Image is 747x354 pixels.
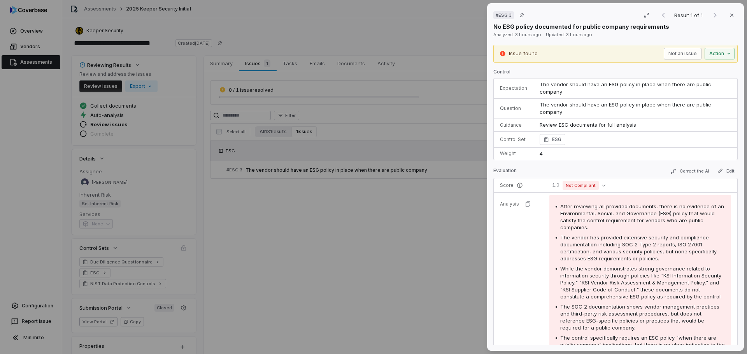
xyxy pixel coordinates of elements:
span: Analyzed: 3 hours ago [493,32,541,37]
span: The SOC 2 documentation shows vendor management practices and third-party risk assessment procedu... [560,303,719,331]
button: Action [705,48,735,59]
button: 1.0Not Compliant [549,181,608,190]
span: Updated: 3 hours ago [546,32,592,37]
span: # ESG 3 [496,12,512,18]
p: No ESG policy documented for public company requirements [493,23,669,31]
p: Result 1 of 1 [674,11,704,19]
p: Control [493,69,738,78]
p: Question [500,105,527,112]
p: Score [500,182,537,188]
p: Review ESG documents for full analysis [540,121,731,129]
p: Weight [500,150,527,157]
button: Edit [714,166,738,176]
p: Guidance [500,122,527,128]
span: ESG [552,136,561,143]
p: Control Set [500,136,527,143]
span: The vendor has provided extensive security and compliance documentation including SOC 2 Type 2 re... [560,234,717,262]
p: Issue found [509,50,538,58]
p: Analysis [500,201,519,207]
span: While the vendor demonstrates strong governance related to information security through policies ... [560,265,722,300]
p: Expectation [500,85,527,91]
button: Correct the AI [667,167,712,176]
span: The vendor should have an ESG policy in place when there are public company [540,81,713,95]
span: 4 [540,150,543,157]
span: After reviewing all provided documents, there is no evidence of an Environmental, Social, and Gov... [560,203,724,230]
span: Not Compliant [563,181,599,190]
button: Copy link [515,8,529,22]
button: Not an issue [664,48,701,59]
span: The vendor should have an ESG policy in place when there are public company [540,101,713,115]
p: Evaluation [493,167,517,177]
